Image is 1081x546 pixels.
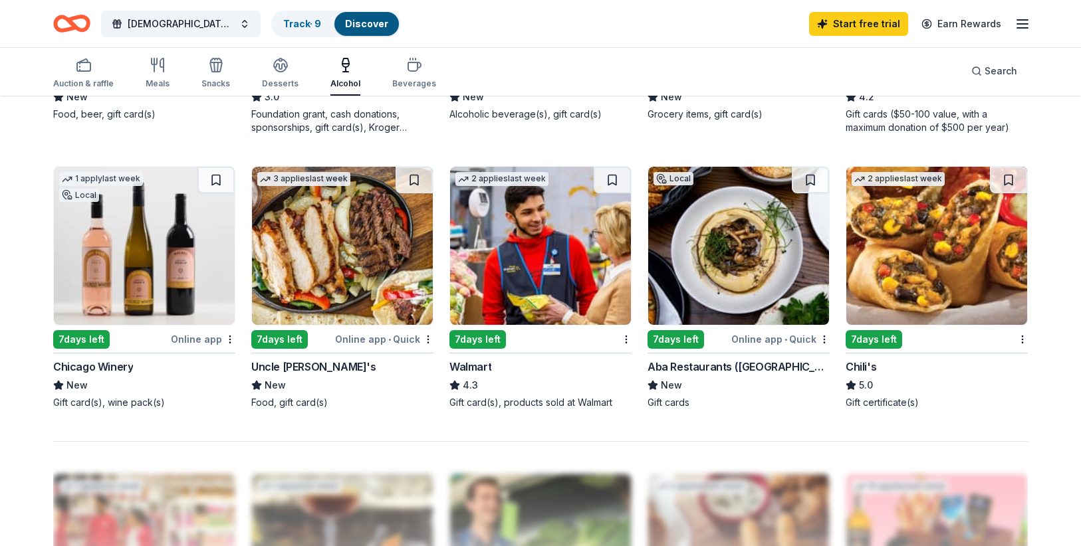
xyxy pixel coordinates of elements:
div: Gift card(s), wine pack(s) [53,396,235,409]
div: 7 days left [846,330,902,349]
div: 7 days left [251,330,308,349]
span: New [66,377,88,393]
div: Gift card(s), products sold at Walmart [449,396,632,409]
div: Online app Quick [731,331,830,347]
div: Gift cards [648,396,830,409]
a: Image for Uncle Julio's3 applieslast week7days leftOnline app•QuickUncle [PERSON_NAME]'sNewFood, ... [251,166,433,409]
div: Online app [171,331,235,347]
div: Aba Restaurants ([GEOGRAPHIC_DATA]) [648,359,830,375]
div: Chili's [846,359,876,375]
button: [DEMOGRAPHIC_DATA] Lights - A Red Carpet Affair [101,11,261,37]
span: [DEMOGRAPHIC_DATA] Lights - A Red Carpet Affair [128,16,234,32]
div: Beverages [392,78,436,89]
div: 7 days left [449,330,506,349]
button: Snacks [201,52,230,96]
button: Auction & raffle [53,52,114,96]
img: Image for Uncle Julio's [252,167,433,325]
div: Foundation grant, cash donations, sponsorships, gift card(s), Kroger products [251,108,433,134]
span: New [463,89,484,105]
button: Beverages [392,52,436,96]
div: Online app Quick [335,331,433,347]
div: Alcohol [330,78,360,89]
a: Image for Aba Restaurants (Chicago)Local7days leftOnline app•QuickAba Restaurants ([GEOGRAPHIC_DA... [648,166,830,409]
div: Gift cards ($50-100 value, with a maximum donation of $500 per year) [846,108,1028,134]
div: Snacks [201,78,230,89]
a: Start free trial [809,12,908,36]
span: New [66,89,88,105]
a: Discover [345,18,388,29]
a: Image for Chili's2 applieslast week7days leftChili's5.0Gift certificate(s) [846,166,1028,409]
a: Home [53,8,90,39]
div: 2 applies last week [852,172,945,186]
div: Local [654,172,693,185]
span: 4.3 [463,377,478,393]
span: • [784,334,787,345]
div: 3 applies last week [257,172,350,186]
div: 1 apply last week [59,172,143,186]
div: 7 days left [53,330,110,349]
div: Food, beer, gift card(s) [53,108,235,121]
a: Track· 9 [283,18,321,29]
div: Alcoholic beverage(s), gift card(s) [449,108,632,121]
button: Desserts [262,52,299,96]
a: Image for Walmart2 applieslast week7days leftWalmart4.3Gift card(s), products sold at Walmart [449,166,632,409]
div: Chicago Winery [53,359,133,375]
div: Meals [146,78,170,89]
button: Track· 9Discover [271,11,400,37]
div: Walmart [449,359,491,375]
a: Image for Chicago Winery1 applylast weekLocal7days leftOnline appChicago WineryNewGift card(s), w... [53,166,235,409]
img: Image for Aba Restaurants (Chicago) [648,167,829,325]
img: Image for Walmart [450,167,631,325]
span: • [388,334,391,345]
div: Desserts [262,78,299,89]
span: 3.0 [265,89,279,105]
a: Earn Rewards [913,12,1009,36]
span: New [661,89,682,105]
div: Uncle [PERSON_NAME]'s [251,359,376,375]
div: Grocery items, gift card(s) [648,108,830,121]
div: Auction & raffle [53,78,114,89]
button: Meals [146,52,170,96]
button: Alcohol [330,52,360,96]
div: Gift certificate(s) [846,396,1028,409]
span: Search [985,63,1017,79]
span: New [661,377,682,393]
div: 7 days left [648,330,704,349]
span: New [265,377,286,393]
span: 4.2 [859,89,874,105]
span: 5.0 [859,377,873,393]
button: Search [961,58,1028,84]
div: 2 applies last week [455,172,548,186]
img: Image for Chicago Winery [54,167,235,325]
div: Food, gift card(s) [251,396,433,409]
img: Image for Chili's [846,167,1027,325]
div: Local [59,189,99,202]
